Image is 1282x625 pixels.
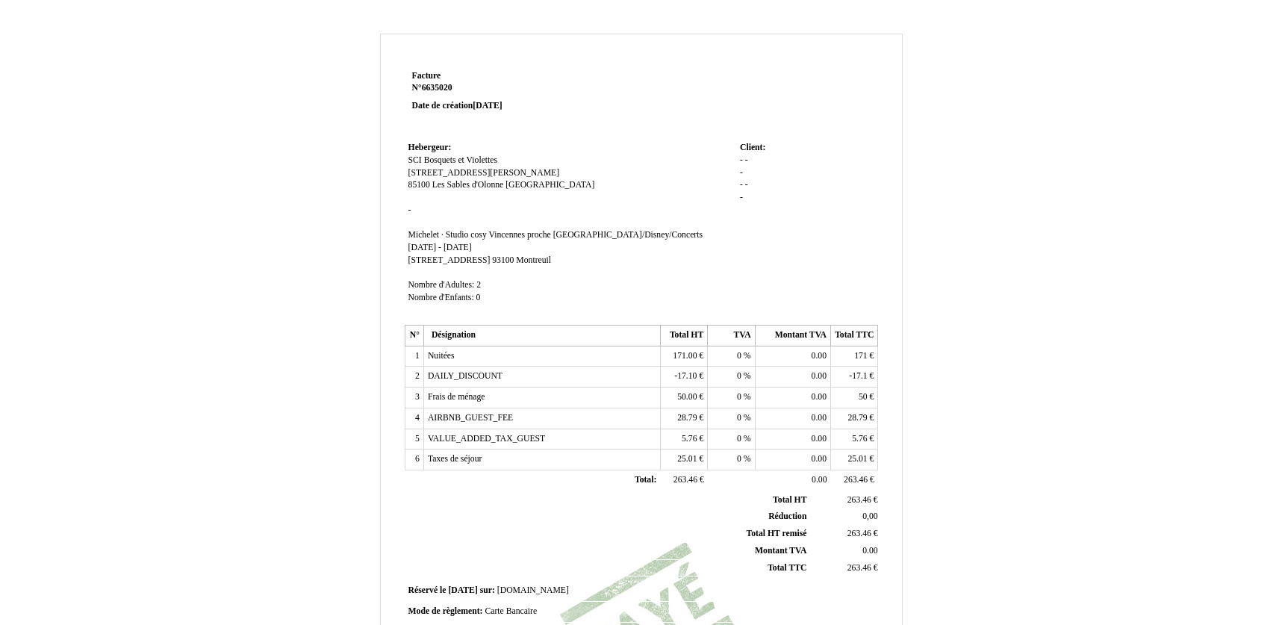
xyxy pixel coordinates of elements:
span: [DATE] [448,585,477,595]
span: 263.46 [844,475,868,485]
span: 0 [476,293,481,302]
td: 1 [405,346,423,367]
th: N° [405,326,423,346]
span: 0.00 [862,546,877,556]
span: Montreuil [516,255,551,265]
span: Nuitées [428,351,455,361]
span: 0.00 [812,413,827,423]
span: 263.46 [847,563,871,573]
span: Total TTC [768,563,806,573]
td: % [708,450,755,470]
span: -17.10 [674,371,697,381]
span: [STREET_ADDRESS] [408,255,491,265]
span: - [740,168,743,178]
td: € [660,429,707,450]
th: TVA [708,326,755,346]
span: 85100 [408,180,430,190]
span: [DOMAIN_NAME] [497,585,569,595]
span: 50.00 [677,392,697,402]
td: € [660,388,707,408]
span: [GEOGRAPHIC_DATA] [505,180,594,190]
td: % [708,429,755,450]
td: € [831,346,878,367]
span: [STREET_ADDRESS][PERSON_NAME] [408,168,560,178]
span: Frais de ménage [428,392,485,402]
span: 0.00 [812,475,827,485]
span: Total HT [773,495,806,505]
td: € [809,492,880,509]
th: Désignation [423,326,660,346]
span: - [740,180,743,190]
span: 0.00 [812,454,827,464]
span: [DATE] [473,101,502,111]
td: € [831,388,878,408]
td: 3 [405,388,423,408]
span: Carte Bancaire [485,606,537,616]
span: 171 [854,351,868,361]
span: 28.79 [677,413,697,423]
span: 0,00 [862,511,877,521]
td: 2 [405,367,423,388]
td: € [660,408,707,429]
span: Montant TVA [755,546,806,556]
span: 5.76 [852,434,867,444]
span: 6635020 [422,83,452,93]
span: 28.79 [847,413,867,423]
span: 0 [737,434,741,444]
span: - [740,155,743,165]
span: - [745,180,748,190]
td: % [708,367,755,388]
span: Réservé le [408,585,446,595]
span: 93100 [492,255,514,265]
td: € [660,367,707,388]
td: € [660,346,707,367]
span: Les Sables d'Olonne [432,180,504,190]
td: € [831,408,878,429]
span: 263.46 [847,495,871,505]
span: Total HT remisé [746,529,806,538]
span: 0 [737,351,741,361]
span: Taxes de séjour [428,454,482,464]
span: 0 [737,454,741,464]
td: € [809,526,880,543]
th: Total TTC [831,326,878,346]
td: € [831,429,878,450]
td: % [708,346,755,367]
span: 0.00 [812,392,827,402]
span: DAILY_DISCOUNT [428,371,502,381]
span: VALUE_ADDED_TAX_GUEST [428,434,545,444]
th: Total HT [660,326,707,346]
span: Client: [740,143,765,152]
span: 263.46 [673,475,697,485]
span: Total: [635,475,656,485]
span: Mode de règlement: [408,606,483,616]
span: 25.01 [847,454,867,464]
td: % [708,408,755,429]
span: - [740,193,743,202]
span: 263.46 [847,529,871,538]
strong: N° [412,82,591,94]
span: SCI Bosquets et Violettes [408,155,498,165]
td: € [660,470,707,491]
td: % [708,388,755,408]
span: Facture [412,71,441,81]
span: 0 [737,413,741,423]
span: 25.01 [677,454,697,464]
td: € [809,559,880,576]
span: 0.00 [812,434,827,444]
span: Michelet · Studio cosy Vincennes proche [GEOGRAPHIC_DATA]/Disney/Concerts [408,230,703,240]
span: 0.00 [812,371,827,381]
td: € [831,450,878,470]
td: 6 [405,450,423,470]
span: sur: [480,585,495,595]
span: 5.76 [682,434,697,444]
td: € [831,470,878,491]
span: Hebergeur: [408,143,452,152]
strong: Date de création [412,101,502,111]
span: AIRBNB_GUEST_FEE [428,413,513,423]
span: 0.00 [812,351,827,361]
span: 0 [737,392,741,402]
td: 5 [405,429,423,450]
td: € [660,450,707,470]
span: 171.00 [673,351,697,361]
